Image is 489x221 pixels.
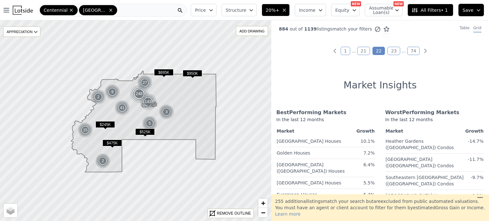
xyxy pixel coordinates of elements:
a: [GEOGRAPHIC_DATA] ([GEOGRAPHIC_DATA]) Condos [386,154,454,169]
span: -9.7% [471,175,484,180]
div: 255 additional listing s match your search but are excluded from public automated valuations. You... [271,194,489,221]
img: Lotside [13,6,33,15]
span: $475K [103,140,122,146]
span: Learn more [275,211,301,217]
a: Southeastern [GEOGRAPHIC_DATA] ([GEOGRAPHIC_DATA]) Condos [386,172,464,187]
div: In the last 12 months [385,116,484,127]
div: 3 [159,104,174,120]
a: Jump forward [401,48,406,53]
div: $525K [135,128,155,138]
ul: Pagination [271,48,489,54]
div: 27 [137,75,152,90]
div: 15 [78,122,93,138]
span: All Filters • 1 [412,7,448,13]
div: $950K [183,70,202,79]
button: Equity [331,4,360,16]
th: Market [385,127,465,135]
a: Golden Houses [277,148,310,156]
span: 6.4% [363,162,375,167]
span: -11.7% [468,157,484,162]
h1: Market Insights [344,79,417,91]
span: $950K [183,70,202,77]
button: Price [191,4,216,16]
div: 9 [105,84,120,100]
span: -14.7% [468,139,484,144]
a: [GEOGRAPHIC_DATA] Houses [277,178,341,186]
span: $895K [154,69,174,76]
a: Zoom in [258,198,268,208]
a: [GEOGRAPHIC_DATA] ([GEOGRAPHIC_DATA]) Houses [277,160,345,174]
span: − [261,209,265,217]
th: Market [276,127,356,135]
a: Page 1 [341,47,351,55]
span: 1139 [303,26,317,31]
span: $525K [135,128,155,135]
th: Growth [465,127,484,135]
a: Layers [4,204,18,218]
img: g1.png [142,116,158,131]
img: g5.png [130,84,149,103]
div: Table [460,25,470,32]
div: APPRECIATION [3,26,40,37]
span: [GEOGRAPHIC_DATA]-[GEOGRAPHIC_DATA]-[GEOGRAPHIC_DATA] [83,7,107,13]
div: REMOVE OUTLINE [217,211,251,216]
a: Jump backward [351,48,356,53]
span: Assumable Loan(s) [369,6,389,15]
img: g1.png [95,153,111,169]
div: NEW [351,1,361,6]
a: Page 23 [387,47,400,55]
a: Page 22 is your current page [372,47,385,55]
div: NEW [393,1,404,6]
a: Page 74 [407,47,420,55]
img: g3.png [139,93,157,110]
span: Structure [226,7,246,13]
span: 884 [279,26,288,31]
a: [GEOGRAPHIC_DATA] Houses [386,190,450,199]
span: Income [299,7,315,13]
img: g1.png [115,100,130,115]
div: $475K [103,140,122,149]
div: 2 [91,89,106,105]
div: 5 [142,116,157,131]
div: Grid [473,25,481,32]
span: -9.2% [471,193,484,198]
a: Previous page [332,48,338,54]
div: $245K [96,121,115,130]
button: Assumable Loan(s) [365,4,402,16]
a: Next page [422,48,429,54]
span: 7.2% [363,150,375,155]
a: Page 21 [357,47,370,55]
img: g1.png [137,75,153,90]
span: Equity [335,7,349,13]
img: g1.png [78,122,93,138]
img: g1.png [159,104,174,120]
img: g1.png [91,89,106,105]
span: 5.5% [363,180,375,185]
span: + [261,199,265,207]
th: Growth [356,127,375,135]
div: 2 [95,153,110,169]
span: match your filters [332,26,372,32]
span: 10.1% [361,139,375,144]
div: 41 [115,100,130,115]
span: 20%+ [266,7,280,13]
span: Centennial [44,7,67,13]
div: 143 [139,93,157,110]
a: Zoom out [258,208,268,218]
button: 20%+ [262,4,290,16]
a: [GEOGRAPHIC_DATA] Houses [277,136,341,144]
div: In the last 12 months [276,116,375,127]
span: Price [195,7,206,13]
div: out of listings [271,26,390,32]
a: Evergreen Houses [277,190,317,198]
button: All Filters• 1 [407,4,453,16]
button: Structure [222,4,257,16]
button: Save [458,4,484,16]
span: 5.4% [363,192,375,197]
span: Save [463,7,473,13]
a: Heather Gardens ([GEOGRAPHIC_DATA]) Condos [386,136,454,151]
div: 248 [130,84,149,103]
div: Worst Performing Markets [385,109,484,116]
img: g1.png [105,84,120,100]
button: Income [295,4,326,16]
